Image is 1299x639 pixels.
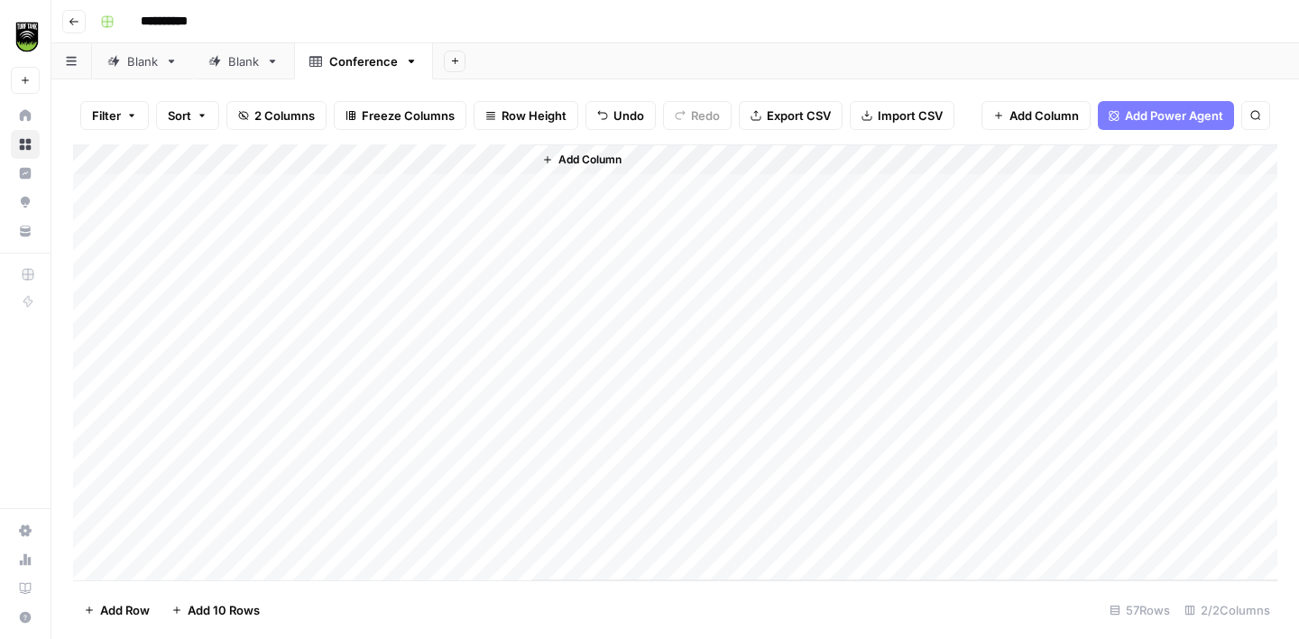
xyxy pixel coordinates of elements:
span: Add Column [558,152,622,168]
a: Blank [92,43,193,79]
button: Sort [156,101,219,130]
a: Conference [294,43,433,79]
button: Add Row [73,596,161,625]
button: 2 Columns [226,101,327,130]
span: Freeze Columns [362,106,455,125]
a: Blank [193,43,294,79]
button: Add Power Agent [1098,101,1234,130]
div: Blank [228,52,259,70]
span: Export CSV [767,106,831,125]
button: Help + Support [11,603,40,632]
button: Add Column [981,101,1091,130]
span: Add Power Agent [1125,106,1223,125]
div: Blank [127,52,158,70]
a: Settings [11,516,40,545]
a: Opportunities [11,188,40,217]
button: Add 10 Rows [161,596,271,625]
div: 57 Rows [1102,596,1177,625]
span: Add Row [100,601,150,619]
button: Undo [585,101,656,130]
img: Turf Tank - Data Team Logo [11,21,43,53]
button: Export CSV [739,101,843,130]
button: Workspace: Turf Tank - Data Team [11,14,40,60]
button: Import CSV [850,101,954,130]
span: Add 10 Rows [188,601,260,619]
span: Import CSV [878,106,943,125]
div: Conference [329,52,398,70]
a: Insights [11,159,40,188]
span: Add Column [1009,106,1079,125]
a: Learning Hub [11,574,40,603]
button: Add Column [535,148,629,171]
span: Undo [613,106,644,125]
div: 2/2 Columns [1177,596,1277,625]
a: Home [11,101,40,130]
span: Row Height [502,106,567,125]
a: Browse [11,130,40,159]
span: 2 Columns [254,106,315,125]
a: Usage [11,545,40,574]
span: Sort [168,106,191,125]
a: Your Data [11,217,40,245]
button: Freeze Columns [334,101,466,130]
span: Redo [691,106,720,125]
span: Filter [92,106,121,125]
button: Redo [663,101,732,130]
button: Row Height [474,101,578,130]
button: Filter [80,101,149,130]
